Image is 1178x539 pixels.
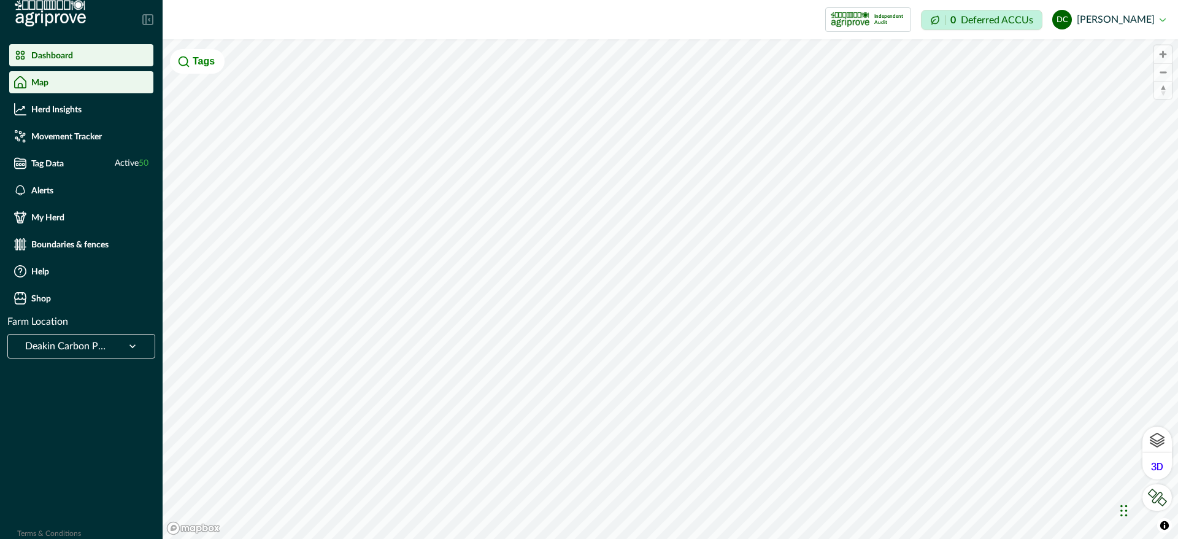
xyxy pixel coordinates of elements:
[163,39,1178,539] canvas: Map
[7,314,68,329] p: Farm Location
[31,104,82,114] p: Herd Insights
[825,7,911,32] button: certification logoIndependent Audit
[1120,492,1128,529] div: Drag
[9,287,153,309] a: Shop
[9,206,153,228] a: My Herd
[17,530,81,537] a: Terms & Conditions
[139,159,148,168] span: 50
[950,15,956,25] p: 0
[1154,64,1172,81] span: Zoom out
[1154,45,1172,63] button: Zoom in
[31,131,102,141] p: Movement Tracker
[115,157,148,170] span: Active
[170,49,225,74] button: Tags
[31,158,64,168] p: Tag Data
[31,266,49,276] p: Help
[9,71,153,93] a: Map
[166,521,220,535] a: Mapbox logo
[1154,81,1172,99] button: Reset bearing to north
[961,15,1033,25] p: Deferred ACCUs
[831,10,869,29] img: certification logo
[31,50,73,60] p: Dashboard
[1117,480,1178,539] iframe: Chat Widget
[9,179,153,201] a: Alerts
[31,77,48,87] p: Map
[31,293,51,303] p: Shop
[1154,82,1172,99] span: Reset bearing to north
[9,44,153,66] a: Dashboard
[9,233,153,255] a: Boundaries & fences
[874,14,906,26] p: Independent Audit
[31,212,64,222] p: My Herd
[9,152,153,174] a: Tag DataActive50
[1052,5,1166,34] button: dylan cronje[PERSON_NAME]
[9,98,153,120] a: Herd Insights
[31,239,109,249] p: Boundaries & fences
[9,125,153,147] a: Movement Tracker
[9,260,153,282] a: Help
[31,185,53,195] p: Alerts
[1154,63,1172,81] button: Zoom out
